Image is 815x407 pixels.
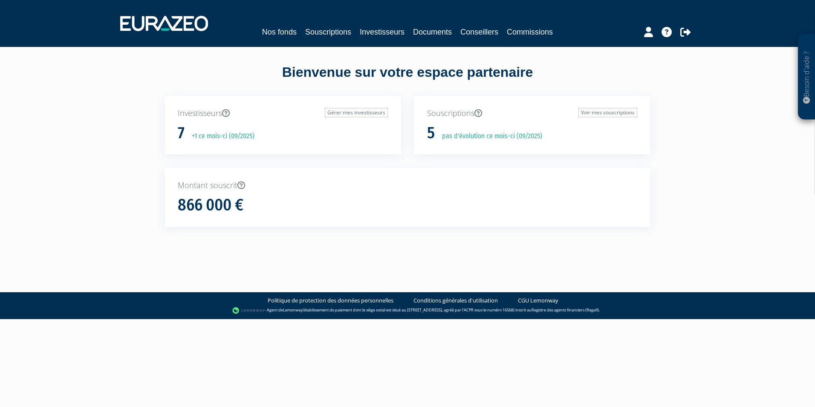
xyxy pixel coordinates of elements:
a: Conditions générales d'utilisation [413,297,498,305]
h1: 7 [178,124,185,142]
p: Montant souscrit [178,180,637,191]
p: Souscriptions [427,108,637,119]
p: Besoin d'aide ? [802,39,812,116]
a: Documents [413,26,452,38]
div: Bienvenue sur votre espace partenaire [158,63,657,96]
h1: 866 000 € [178,196,243,214]
a: Registre des agents financiers (Regafi) [532,307,599,313]
a: CGU Lemonway [518,297,558,305]
a: Politique de protection des données personnelles [268,297,393,305]
a: Commissions [507,26,553,38]
a: Investisseurs [360,26,405,38]
p: Investisseurs [178,108,388,119]
a: Gérer mes investisseurs [325,108,388,117]
p: +1 ce mois-ci (09/2025) [186,131,254,141]
a: Nos fonds [262,26,297,38]
img: 1732889491-logotype_eurazeo_blanc_rvb.png [120,16,208,31]
a: Souscriptions [305,26,351,38]
div: - Agent de (établissement de paiement dont le siège social est situé au [STREET_ADDRESS], agréé p... [9,306,806,315]
h1: 5 [427,124,435,142]
p: pas d'évolution ce mois-ci (09/2025) [436,131,542,141]
img: logo-lemonway.png [232,306,265,315]
a: Conseillers [460,26,498,38]
a: Voir mes souscriptions [578,108,637,117]
a: Lemonway [283,307,303,313]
